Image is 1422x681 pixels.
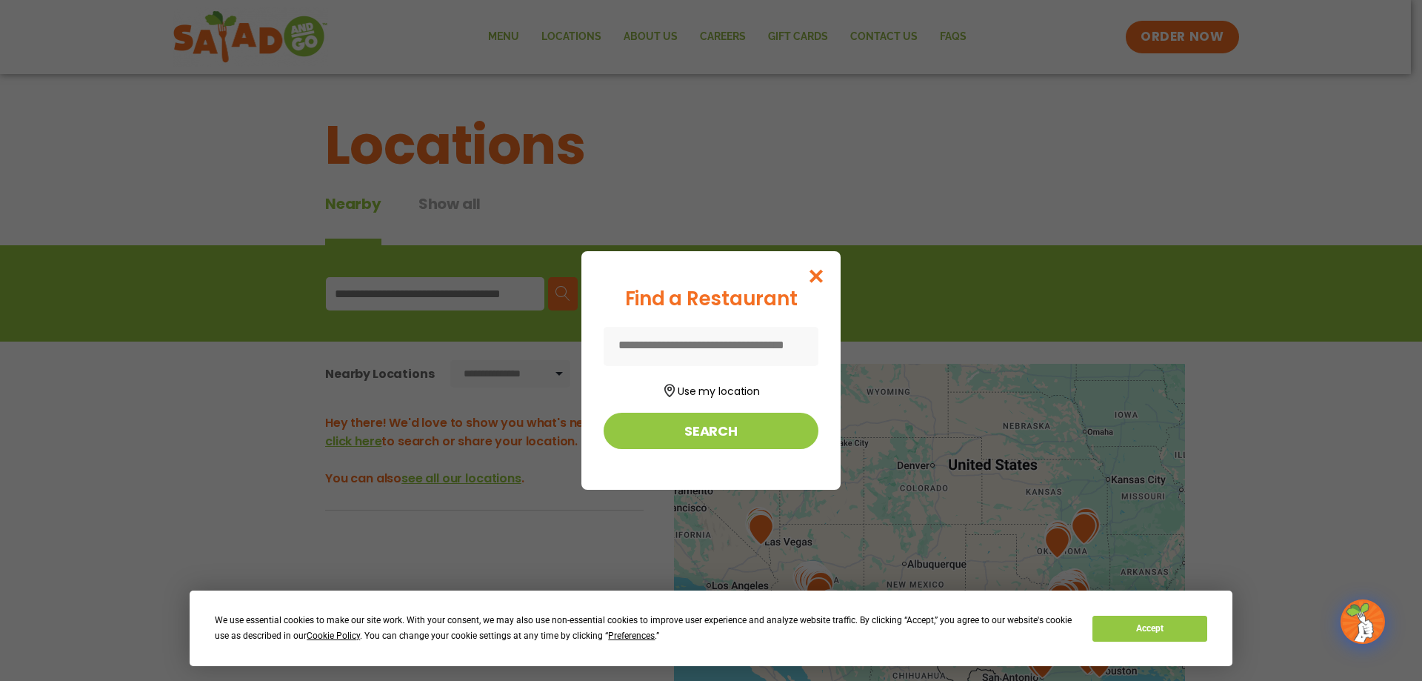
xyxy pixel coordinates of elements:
button: Close modal [792,251,841,301]
div: Cookie Consent Prompt [190,591,1232,666]
div: Find a Restaurant [604,285,818,313]
button: Accept [1092,616,1206,642]
button: Use my location [604,379,818,399]
img: wpChatIcon [1342,601,1383,642]
button: Search [604,413,818,449]
span: Preferences [608,631,655,641]
div: We use essential cookies to make our site work. With your consent, we may also use non-essential ... [215,613,1075,644]
span: Cookie Policy [307,631,360,641]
